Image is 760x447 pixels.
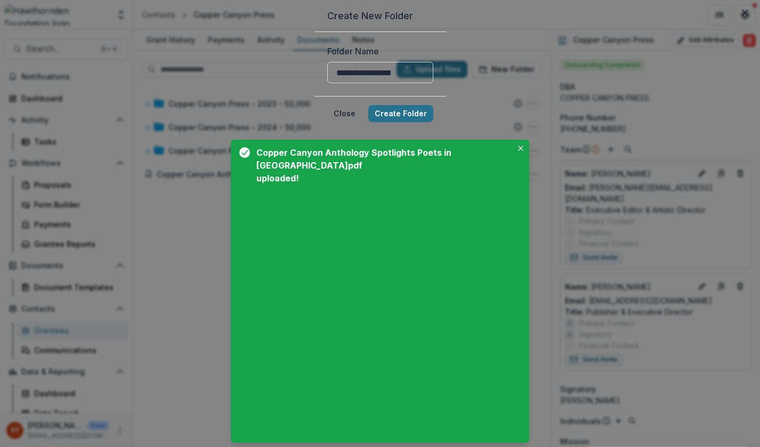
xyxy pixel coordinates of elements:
div: Copper Canyon Anthology Spotlights Poets in [GEOGRAPHIC_DATA]pdf [256,146,508,172]
div: uploaded! [256,172,508,185]
button: Close [737,4,754,21]
button: Close [327,105,362,122]
label: Folder Name [327,45,427,58]
button: Create Folder [368,105,433,122]
button: Close [514,142,527,155]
